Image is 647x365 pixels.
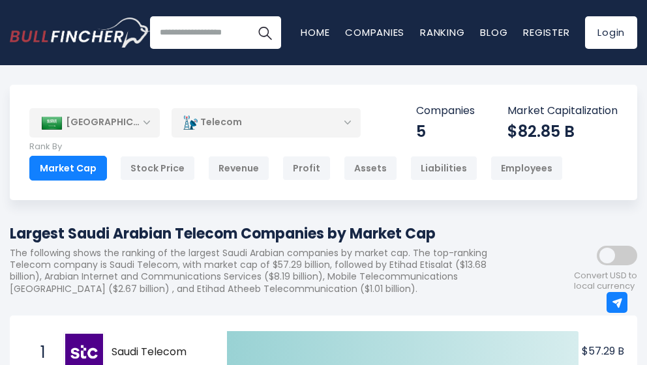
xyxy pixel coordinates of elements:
div: [GEOGRAPHIC_DATA] [29,108,160,137]
p: Rank By [29,141,563,153]
a: Register [523,25,569,39]
div: Profit [282,156,331,181]
a: Go to homepage [10,18,150,48]
div: Stock Price [120,156,195,181]
div: Assets [344,156,397,181]
a: Blog [480,25,507,39]
p: The following shows the ranking of the largest Saudi Arabian companies by market cap. The top-ran... [10,247,520,295]
div: 5 [416,121,475,141]
a: Ranking [420,25,464,39]
a: Home [301,25,329,39]
div: Revenue [208,156,269,181]
span: Saudi Telecom [112,345,210,359]
span: 1 [34,342,47,364]
div: Market Cap [29,156,107,181]
img: Bullfincher logo [10,18,151,48]
p: Market Capitalization [507,104,618,118]
div: Liabilities [410,156,477,181]
button: Search [248,16,281,49]
text: $57.29 B [582,343,624,358]
span: Convert USD to local currency [574,270,637,293]
h1: Largest Saudi Arabian Telecom Companies by Market Cap [10,223,520,244]
div: Telecom [172,108,361,138]
div: $82.85 B [507,121,618,141]
div: Employees [490,156,563,181]
p: Companies [416,104,475,118]
a: Login [585,16,637,49]
a: Companies [345,25,404,39]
